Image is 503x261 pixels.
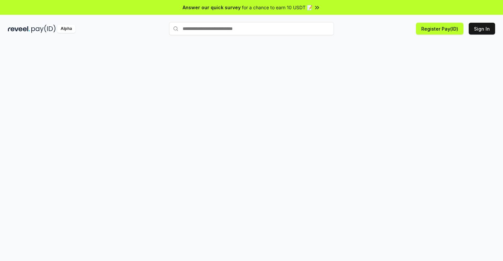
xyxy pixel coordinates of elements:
[31,25,56,33] img: pay_id
[242,4,312,11] span: for a chance to earn 10 USDT 📝
[57,25,75,33] div: Alpha
[469,23,495,35] button: Sign In
[8,25,30,33] img: reveel_dark
[416,23,463,35] button: Register Pay(ID)
[183,4,241,11] span: Answer our quick survey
